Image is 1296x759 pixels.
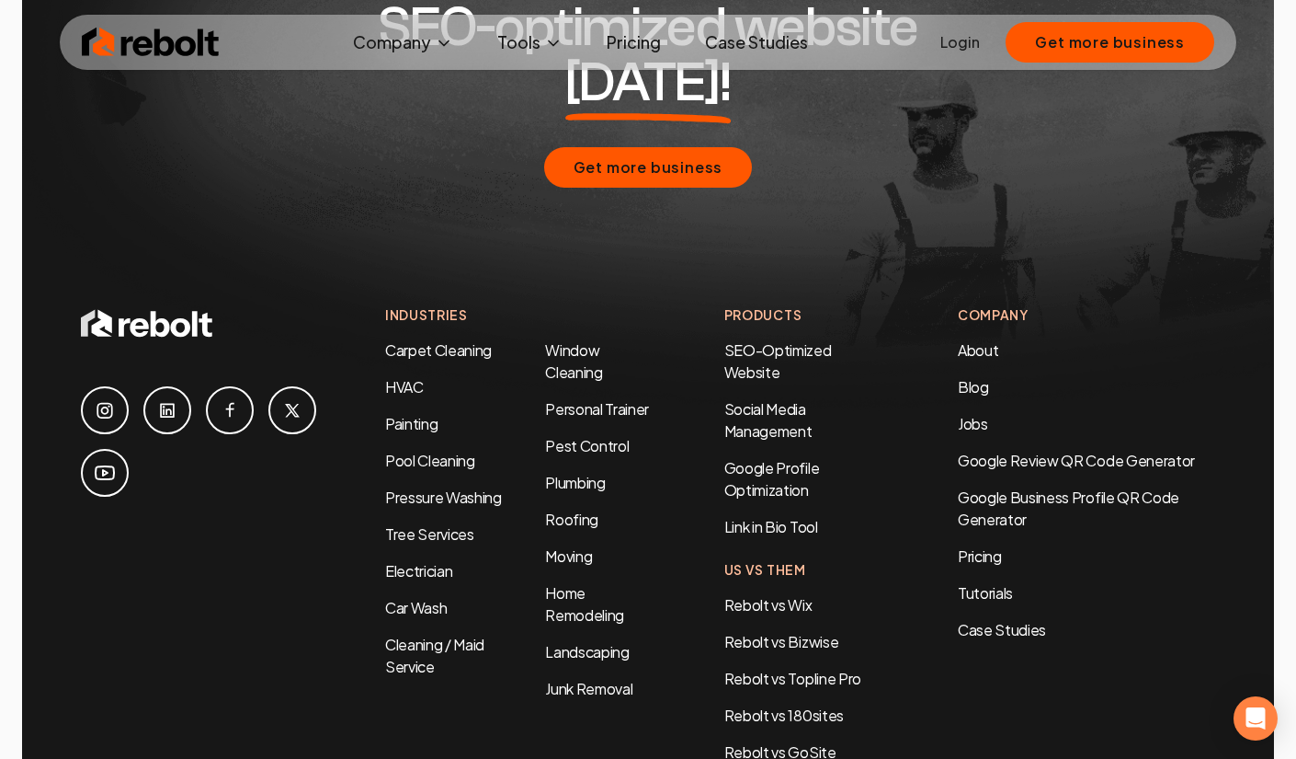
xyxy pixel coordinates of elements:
[724,517,818,536] a: Link in Bio Tool
[958,414,988,433] a: Jobs
[338,24,468,61] button: Company
[958,582,1215,604] a: Tutorials
[958,546,1215,568] a: Pricing
[385,524,474,544] a: Tree Services
[545,679,632,698] a: Junk Removal
[385,598,447,617] a: Car Wash
[724,706,844,725] a: Rebolt vs 180sites
[545,399,649,419] a: Personal Trainer
[958,340,998,360] a: About
[545,436,629,455] a: Pest Control
[483,24,577,61] button: Tools
[1006,22,1214,63] button: Get more business
[385,451,475,470] a: Pool Cleaning
[545,510,598,529] a: Roofing
[544,147,753,188] button: Get more business
[724,632,839,651] a: Rebolt vs Bizwise
[545,546,592,566] a: Moving
[385,305,651,325] h4: Industries
[724,399,813,441] a: Social Media Management
[958,619,1215,641] a: Case Studies
[545,583,624,625] a: Home Remodeling
[724,669,861,688] a: Rebolt vs Topline Pro
[724,458,820,500] a: Google Profile Optimization
[1233,696,1278,741] div: Open Intercom Messenger
[385,377,424,397] a: HVAC
[545,340,602,382] a: Window Cleaning
[82,24,220,61] img: Rebolt Logo
[385,561,452,581] a: Electrician
[385,635,484,676] a: Cleaning / Maid Service
[958,377,989,397] a: Blog
[385,488,502,507] a: Pressure Washing
[724,305,884,325] h4: Products
[724,340,832,382] a: SEO-Optimized Website
[940,31,980,53] a: Login
[958,488,1179,529] a: Google Business Profile QR Code Generator
[545,642,629,661] a: Landscaping
[385,414,438,433] a: Painting
[385,340,492,360] a: Carpet Cleaning
[565,55,732,110] span: [DATE]!
[690,24,823,61] a: Case Studies
[724,595,813,615] a: Rebolt vs Wix
[545,473,605,492] a: Plumbing
[958,305,1215,325] h4: Company
[958,451,1195,470] a: Google Review QR Code Generator
[724,560,884,580] h4: Us Vs Them
[592,24,676,61] a: Pricing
